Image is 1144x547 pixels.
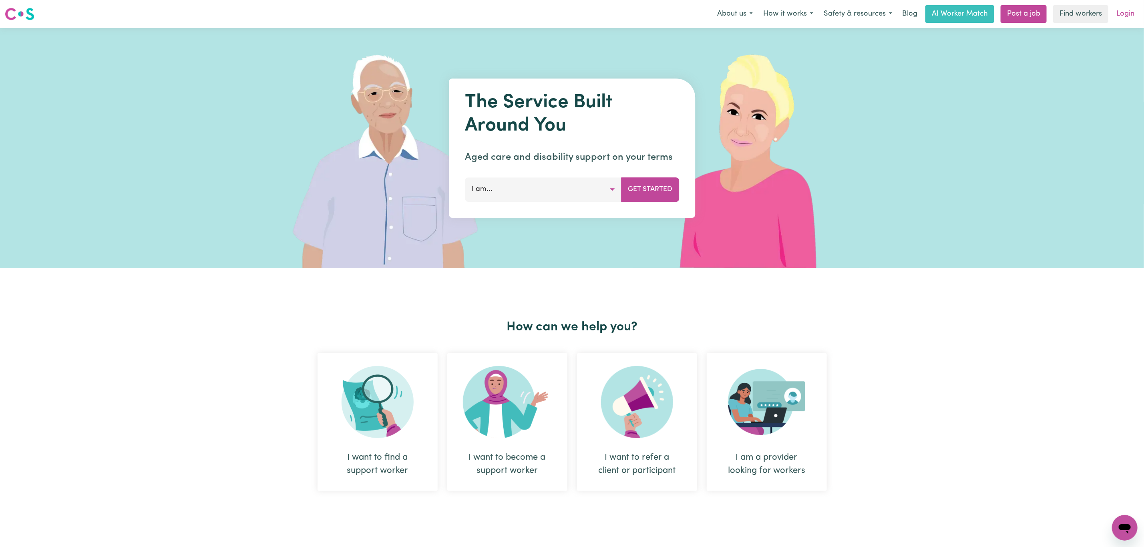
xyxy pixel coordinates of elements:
[342,366,414,438] img: Search
[707,353,827,491] div: I am a provider looking for workers
[728,366,806,438] img: Provider
[465,177,621,201] button: I am...
[621,177,679,201] button: Get Started
[466,451,548,477] div: I want to become a support worker
[758,6,818,22] button: How it works
[463,366,552,438] img: Become Worker
[818,6,897,22] button: Safety & resources
[318,353,438,491] div: I want to find a support worker
[925,5,994,23] a: AI Worker Match
[465,150,679,165] p: Aged care and disability support on your terms
[313,320,832,335] h2: How can we help you?
[1112,5,1139,23] a: Login
[577,353,697,491] div: I want to refer a client or participant
[726,451,808,477] div: I am a provider looking for workers
[712,6,758,22] button: About us
[596,451,678,477] div: I want to refer a client or participant
[465,91,679,137] h1: The Service Built Around You
[1001,5,1047,23] a: Post a job
[5,7,34,21] img: Careseekers logo
[447,353,567,491] div: I want to become a support worker
[1053,5,1108,23] a: Find workers
[601,366,673,438] img: Refer
[337,451,418,477] div: I want to find a support worker
[5,5,34,23] a: Careseekers logo
[897,5,922,23] a: Blog
[1112,515,1138,541] iframe: Button to launch messaging window, conversation in progress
